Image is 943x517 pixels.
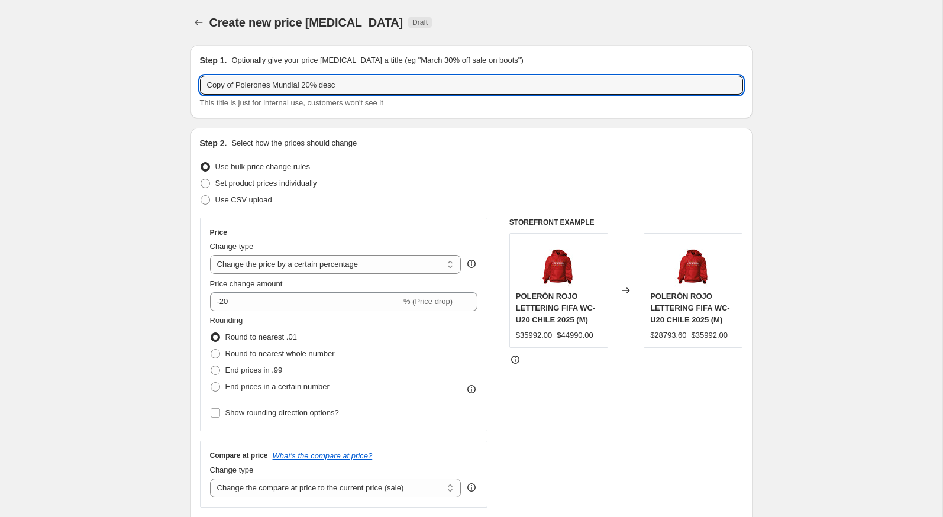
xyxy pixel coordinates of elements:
[466,258,477,270] div: help
[200,54,227,66] h2: Step 1.
[557,331,593,340] span: $44990.00
[190,14,207,31] button: Price change jobs
[225,332,297,341] span: Round to nearest .01
[215,195,272,204] span: Use CSV upload
[215,179,317,188] span: Set product prices individually
[225,366,283,374] span: End prices in .99
[210,242,254,251] span: Change type
[516,292,596,324] span: POLERÓN ROJO LETTERING FIFA WC-U20 CHILE 2025 (M)
[209,16,403,29] span: Create new price [MEDICAL_DATA]
[210,228,227,237] h3: Price
[215,162,310,171] span: Use bulk price change rules
[200,137,227,149] h2: Step 2.
[231,54,523,66] p: Optionally give your price [MEDICAL_DATA] a title (eg "March 30% off sale on boots")
[650,292,730,324] span: POLERÓN ROJO LETTERING FIFA WC-U20 CHILE 2025 (M)
[273,451,373,460] button: What's the compare at price?
[210,316,243,325] span: Rounding
[210,466,254,474] span: Change type
[200,76,743,95] input: 30% off holiday sale
[650,331,686,340] span: $28793.60
[225,382,330,391] span: End prices in a certain number
[403,297,453,306] span: % (Price drop)
[210,451,268,460] h3: Compare at price
[225,408,339,417] span: Show rounding direction options?
[231,137,357,149] p: Select how the prices should change
[210,292,401,311] input: -15
[225,349,335,358] span: Round to nearest whole number
[200,98,383,107] span: This title is just for internal use, customers won't see it
[466,482,477,493] div: help
[692,331,728,340] span: $35992.00
[210,279,283,288] span: Price change amount
[535,240,582,287] img: poleron-adulto-rojo-03768acb-2df3-4083-a0ef-b37f2f6711f8_80x.jpg
[516,331,552,340] span: $35992.00
[670,240,717,287] img: poleron-adulto-rojo-03768acb-2df3-4083-a0ef-b37f2f6711f8_80x.jpg
[509,218,743,227] h6: STOREFRONT EXAMPLE
[412,18,428,27] span: Draft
